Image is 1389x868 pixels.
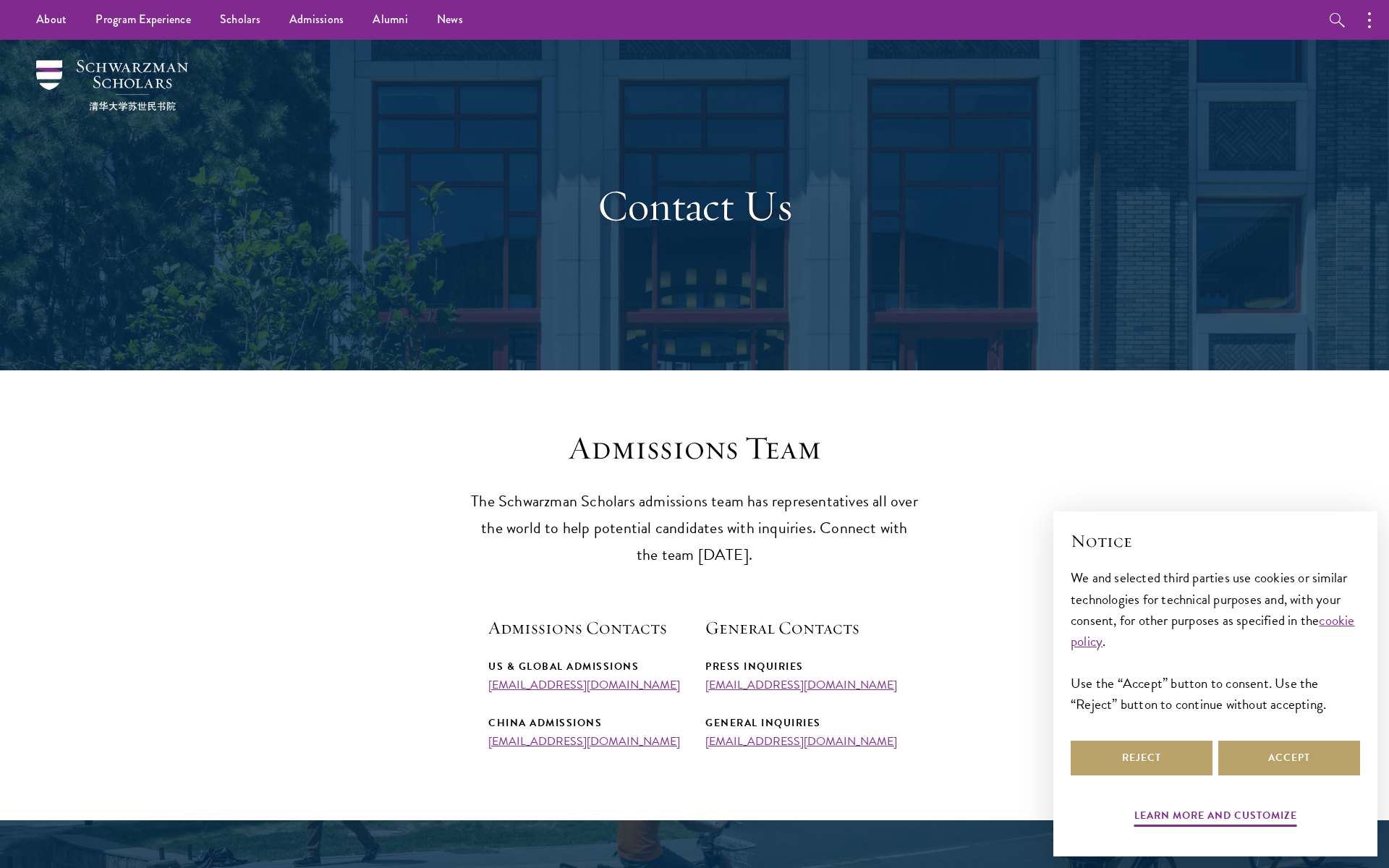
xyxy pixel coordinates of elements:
a: [EMAIL_ADDRESS][DOMAIN_NAME] [705,676,897,694]
div: Press Inquiries [705,658,901,676]
div: China Admissions [488,714,684,732]
h2: Notice [1071,529,1360,553]
a: [EMAIL_ADDRESS][DOMAIN_NAME] [488,676,680,694]
h5: Admissions Contacts [488,616,684,640]
img: Schwarzman Scholars [36,60,188,111]
button: Reject [1071,741,1212,775]
button: Learn more and customize [1134,807,1297,829]
p: The Schwarzman Scholars admissions team has representatives all over the world to help potential ... [470,488,919,569]
div: US & Global Admissions [488,658,684,676]
h3: Admissions Team [470,428,919,469]
a: [EMAIL_ADDRESS][DOMAIN_NAME] [705,733,897,750]
button: Accept [1218,741,1360,775]
a: [EMAIL_ADDRESS][DOMAIN_NAME] [488,733,680,750]
div: We and selected third parties use cookies or similar technologies for technical purposes and, wit... [1071,567,1360,714]
h5: General Contacts [705,616,901,640]
div: General Inquiries [705,714,901,732]
h1: Contact Us [445,179,944,231]
a: cookie policy [1071,610,1355,652]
